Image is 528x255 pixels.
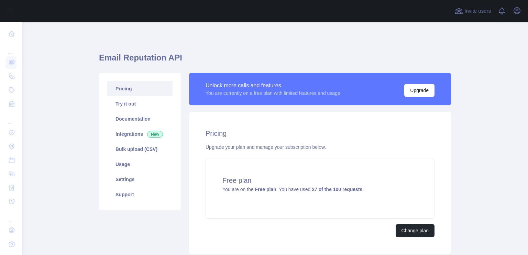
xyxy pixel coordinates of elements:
[107,81,173,96] a: Pricing
[107,157,173,172] a: Usage
[107,172,173,187] a: Settings
[255,187,276,192] strong: Free plan
[147,131,163,138] span: New
[107,111,173,126] a: Documentation
[453,5,492,16] button: Invite users
[206,90,340,97] div: You are currently on a free plan with limited features and usage
[222,176,418,185] h4: Free plan
[107,142,173,157] a: Bulk upload (CSV)
[5,209,16,223] div: ...
[107,96,173,111] a: Try it out
[206,129,434,138] h2: Pricing
[312,187,362,192] strong: 27 of the 100 requests
[464,7,491,15] span: Invite users
[396,224,434,237] button: Change plan
[404,84,434,97] button: Upgrade
[5,41,16,55] div: ...
[107,126,173,142] a: Integrations New
[107,187,173,202] a: Support
[222,187,364,192] span: You are on the . You have used .
[206,81,340,90] div: Unlock more calls and features
[99,52,451,69] h1: Email Reputation API
[206,144,434,151] div: Upgrade your plan and manage your subscription below.
[5,111,16,125] div: ...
